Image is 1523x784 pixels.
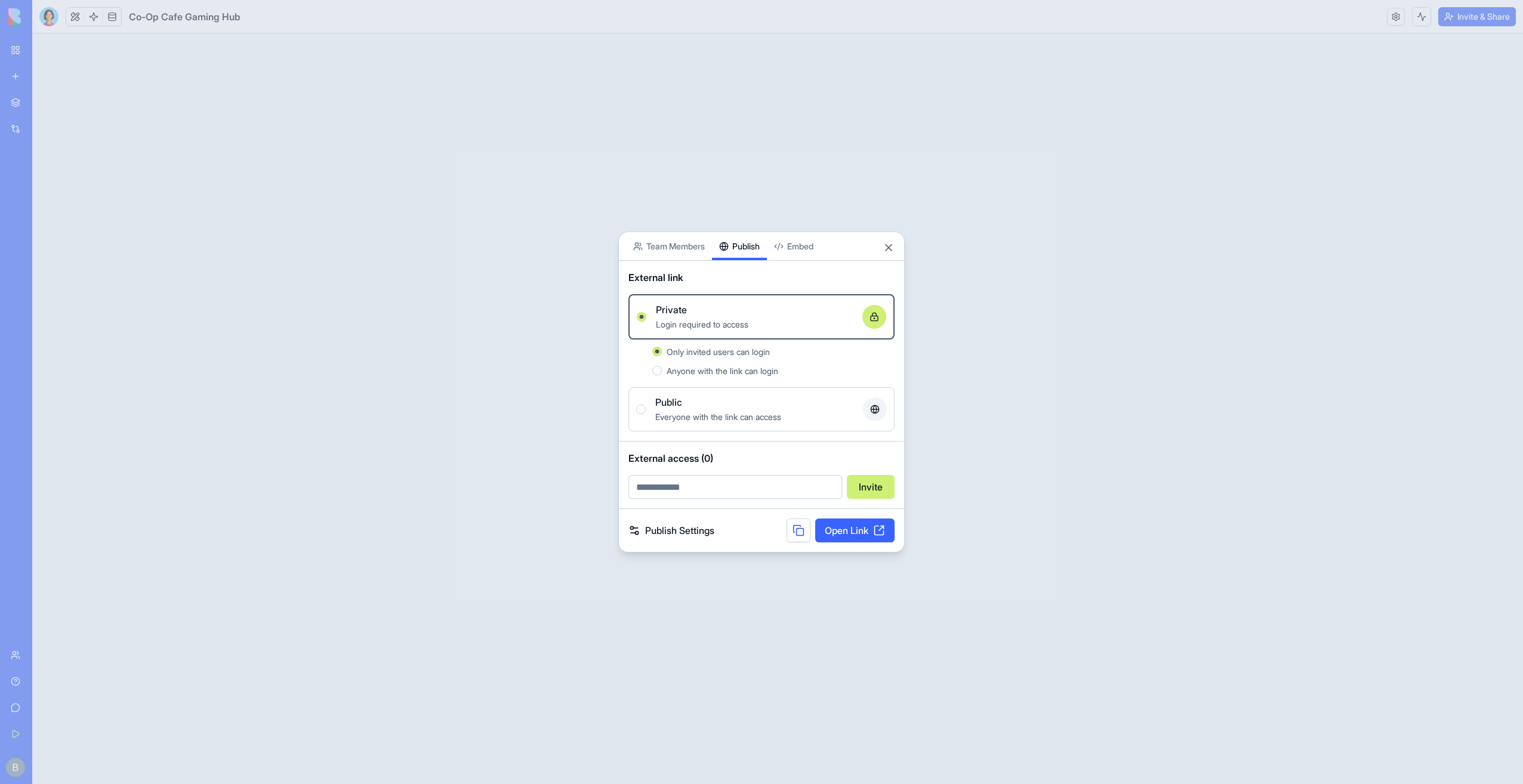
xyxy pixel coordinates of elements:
button: Invite [847,475,895,499]
span: External access (0) [628,451,895,465]
a: Publish Settings [628,523,714,538]
span: Login required to access [656,319,748,329]
span: Everyone with the link can access [655,412,781,422]
span: Public [655,395,682,409]
a: Open Link [815,518,895,542]
button: Embed [767,232,821,260]
button: Only invited users can login [652,347,662,356]
span: Only invited users can login [667,347,770,357]
span: Anyone with the link can login [667,366,778,376]
span: External link [628,270,683,285]
button: PublicEveryone with the link can access [636,405,646,414]
button: PrivateLogin required to access [637,312,646,322]
span: Private [656,303,687,317]
button: Publish [712,232,767,260]
button: Anyone with the link can login [652,366,662,375]
button: Close [883,242,895,254]
button: Team Members [626,232,712,260]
